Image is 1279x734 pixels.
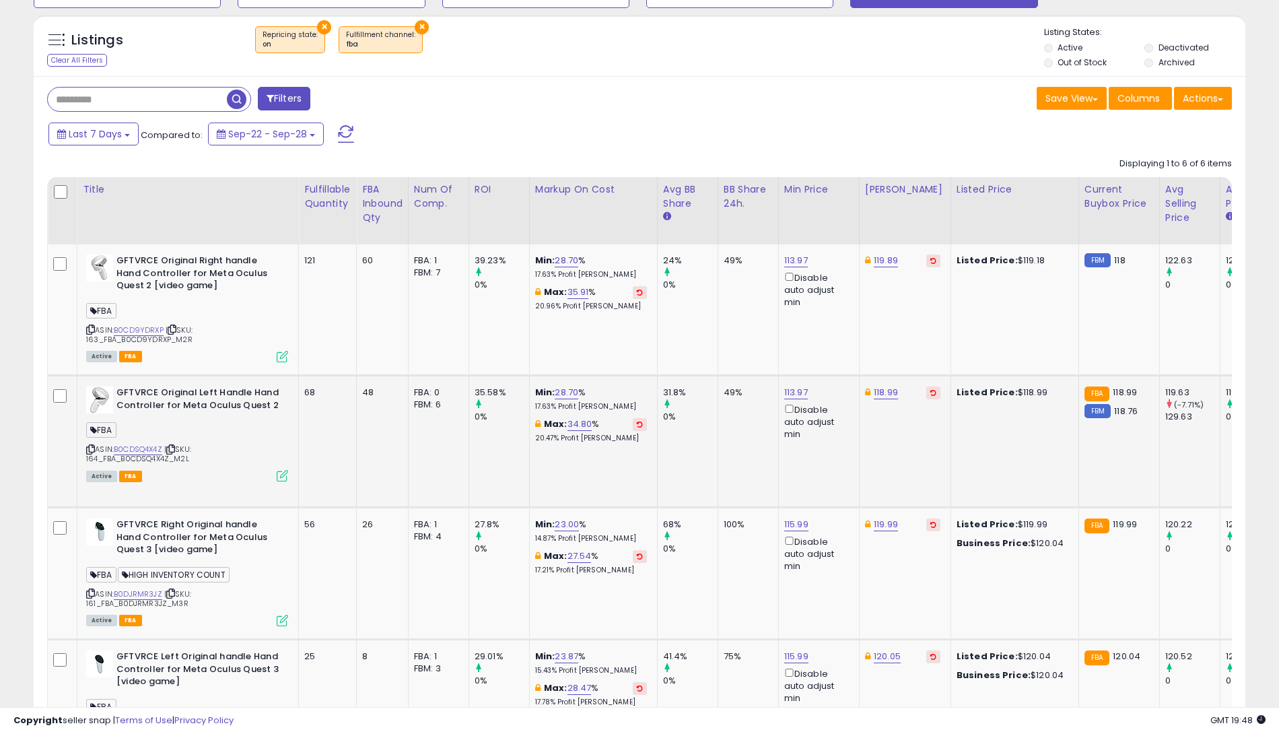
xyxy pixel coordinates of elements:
div: % [535,387,647,411]
b: GFTVRCE Original Right handle Hand Controller for Meta Oculus Quest 2 [video game] [116,255,280,296]
div: 129.63 [1165,411,1220,423]
span: FBA [86,422,116,438]
div: Min Price [784,182,854,197]
span: HIGH INVENTORY COUNT [118,567,230,582]
div: FBA inbound Qty [362,182,403,225]
span: All listings currently available for purchase on Amazon [86,471,117,482]
div: 24% [663,255,718,267]
div: % [535,519,647,543]
span: Repricing state : [263,30,318,50]
div: ASIN: [86,519,288,625]
div: 49% [724,387,768,399]
a: 115.99 [784,650,808,663]
div: Fulfillable Quantity [304,182,351,211]
b: GFTVRCE Left Original handle Hand Controller for Meta Oculus Quest 3 [video game] [116,650,280,692]
div: 0% [475,675,529,687]
span: 119.99 [1113,518,1137,531]
a: 23.87 [555,650,578,663]
div: seller snap | | [13,714,234,727]
div: 41.4% [663,650,718,663]
span: FBA [86,567,116,582]
div: FBM: 7 [414,267,458,279]
span: 120.04 [1113,650,1140,663]
div: FBM: 4 [414,531,458,543]
div: Disable auto adjust min [784,534,849,572]
div: 35.58% [475,387,529,399]
div: Disable auto adjust min [784,666,849,704]
div: % [535,286,647,311]
img: 31DwJkzjrSL._SL40_.jpg [86,519,113,545]
span: FBA [86,303,116,319]
p: 15.43% Profit [PERSON_NAME] [535,666,647,675]
div: Current Buybox Price [1084,182,1154,211]
div: 8 [362,650,398,663]
div: 68 [304,387,346,399]
div: [PERSON_NAME] [865,182,945,197]
b: Min: [535,650,555,663]
small: Avg BB Share. [663,211,671,223]
b: Business Price: [957,537,1031,549]
small: (-7.71%) [1174,399,1204,410]
a: 119.89 [874,254,898,267]
p: 20.47% Profit [PERSON_NAME] [535,434,647,443]
strong: Copyright [13,714,63,727]
div: 119.63 [1165,387,1220,399]
img: 31-Vy0KSI9L._SL40_.jpg [86,387,113,413]
button: Actions [1174,87,1232,110]
span: | SKU: 163_FBA_B0CD9YDRXP_M2R [86,325,193,345]
div: ROI [475,182,524,197]
div: $119.99 [957,519,1068,531]
a: Privacy Policy [174,714,234,727]
a: Terms of Use [115,714,172,727]
div: Avg BB Share [663,182,712,211]
div: 121 [304,255,346,267]
button: Filters [258,87,310,110]
button: Save View [1037,87,1107,110]
div: 122.63 [1165,255,1220,267]
a: 118.99 [874,386,898,399]
div: BB Share 24h. [724,182,773,211]
b: Max: [544,549,567,562]
p: 14.87% Profit [PERSON_NAME] [535,534,647,543]
label: Deactivated [1159,42,1209,53]
span: Fulfillment channel : [346,30,415,50]
b: Business Price: [957,669,1031,681]
a: 27.54 [567,549,592,563]
small: Avg Win Price. [1226,211,1234,223]
p: 17.21% Profit [PERSON_NAME] [535,566,647,575]
label: Active [1058,42,1082,53]
a: 34.80 [567,418,592,431]
div: 25 [304,650,346,663]
small: FBM [1084,253,1111,267]
div: 48 [362,387,398,399]
div: 39.23% [475,255,529,267]
b: Max: [544,286,567,298]
span: All listings currently available for purchase on Amazon [86,351,117,362]
div: $120.04 [957,669,1068,681]
b: Listed Price: [957,386,1018,399]
a: B0CDSQ4X4Z [114,444,162,455]
a: 28.70 [555,386,578,399]
a: B0CD9YDRXP [114,325,164,336]
div: 120.22 [1165,519,1220,531]
div: 0% [475,543,529,555]
div: $119.18 [957,255,1068,267]
div: % [535,418,647,443]
div: 0% [475,279,529,291]
b: GFTVRCE Original Left Handle Hand Controller for Meta Oculus Quest 2 [116,387,280,415]
p: 17.63% Profit [PERSON_NAME] [535,402,647,411]
p: Listing States: [1044,26,1245,39]
div: 56 [304,519,346,531]
span: Sep-22 - Sep-28 [228,127,307,141]
div: 0% [663,675,718,687]
div: % [535,650,647,675]
p: 17.63% Profit [PERSON_NAME] [535,270,647,279]
label: Archived [1159,57,1195,68]
b: Max: [544,681,567,694]
div: Avg Selling Price [1165,182,1214,225]
a: 119.99 [874,518,898,531]
small: FBM [1084,404,1111,418]
span: 118.76 [1114,405,1138,418]
div: $120.04 [957,537,1068,549]
a: 35.91 [567,286,589,299]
